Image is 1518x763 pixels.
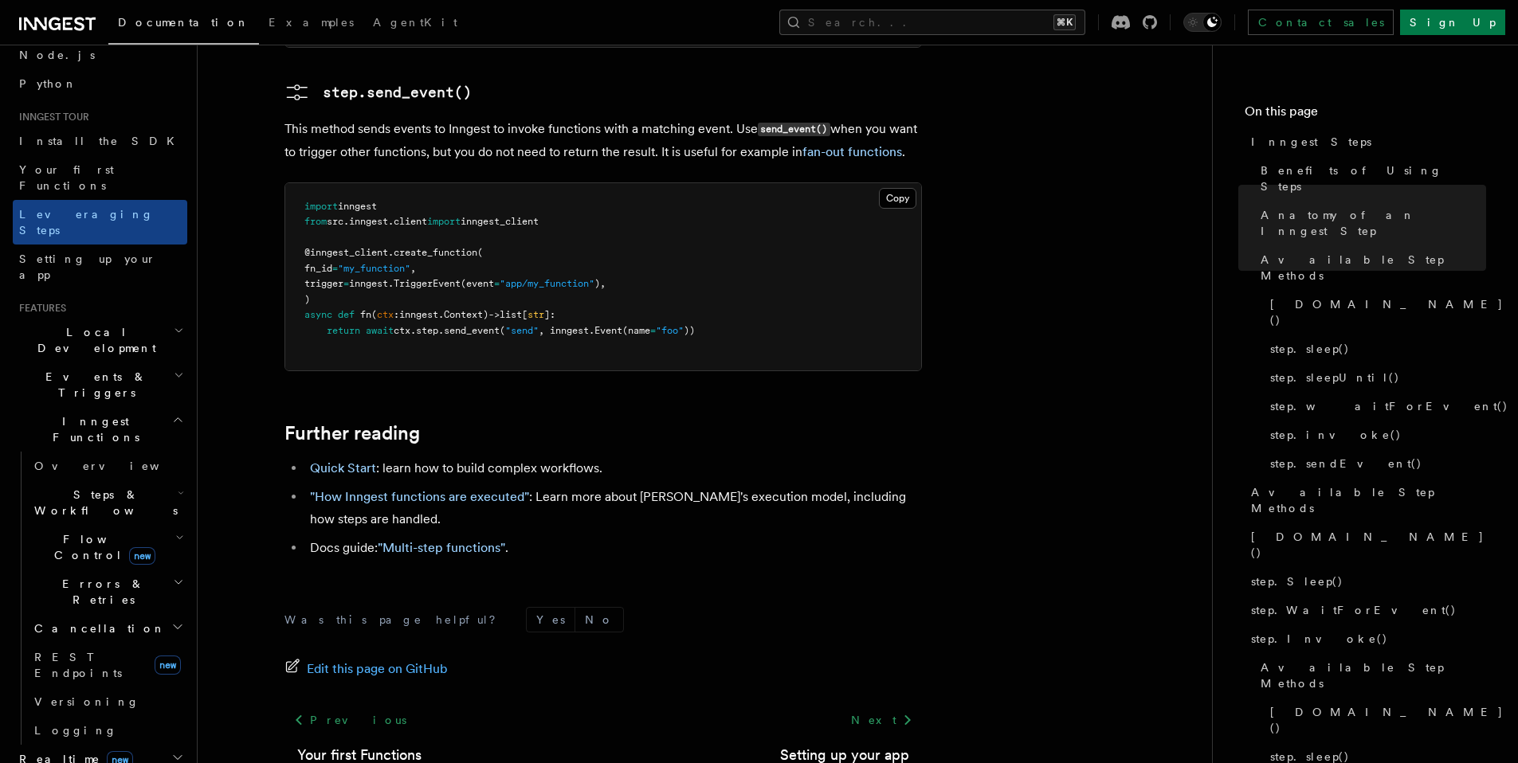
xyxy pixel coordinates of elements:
[394,325,410,336] span: ctx
[327,325,360,336] span: return
[394,278,461,289] span: TriggerEvent
[13,362,187,407] button: Events & Triggers
[284,658,448,680] a: Edit this page on GitHub
[108,5,259,45] a: Documentation
[444,309,488,320] span: Context)
[13,302,66,315] span: Features
[1254,201,1486,245] a: Anatomy of an Inngest Step
[622,325,650,336] span: (name
[28,531,175,563] span: Flow Control
[34,460,198,472] span: Overview
[1270,341,1350,357] span: step.sleep()
[377,309,394,320] span: ctx
[650,325,656,336] span: =
[1264,363,1486,392] a: step.sleepUntil()
[343,216,349,227] span: .
[129,547,155,565] span: new
[338,309,355,320] span: def
[656,325,684,336] span: "foo"
[427,216,461,227] span: import
[1254,245,1486,290] a: Available Step Methods
[307,658,448,680] span: Edit this page on GitHub
[1261,659,1486,691] span: Available Step Methods
[550,309,555,320] span: :
[28,576,173,608] span: Errors & Retries
[1264,421,1486,449] a: step.invoke()
[410,325,416,336] span: .
[1251,602,1457,618] span: step.WaitForEvent()
[13,69,187,98] a: Python
[488,309,500,320] span: ->
[1245,478,1486,522] a: Available Step Methods
[13,41,187,69] a: Node.js
[118,16,249,29] span: Documentation
[155,655,181,675] span: new
[310,460,376,475] a: Quick Start
[13,111,89,123] span: Inngest tour
[1261,252,1486,284] span: Available Step Methods
[305,486,922,530] li: : Learn more about [PERSON_NAME]'s execution model, including how steps are handled.
[323,81,472,104] pre: step.send_event()
[1270,296,1504,328] span: [DOMAIN_NAME]()
[1261,162,1486,194] span: Benefits of Using Steps
[28,569,187,614] button: Errors & Retries
[841,706,922,734] a: Next
[28,614,187,643] button: Cancellation
[284,706,416,734] a: Previous
[394,216,427,227] span: client
[304,263,332,274] span: fn_id
[338,201,377,212] span: inngest
[13,324,174,356] span: Local Development
[1264,392,1486,421] a: step.waitForEvent()
[284,80,472,105] a: step.send_event()
[366,325,394,336] span: await
[1251,484,1486,516] span: Available Step Methods
[13,155,187,200] a: Your first Functions
[305,457,922,479] li: : learn how to build complex workflows.
[19,252,156,281] span: Setting up your app
[879,188,916,209] button: Copy
[34,695,139,708] span: Versioning
[1270,456,1422,471] span: step.sendEvent()
[343,278,349,289] span: =
[388,247,394,258] span: .
[461,278,494,289] span: (event
[28,487,178,518] span: Steps & Workflows
[394,247,477,258] span: create_function
[284,422,420,444] a: Further reading
[1270,398,1508,414] span: step.waitForEvent()
[438,309,444,320] span: .
[19,135,184,147] span: Install the SDK
[1245,127,1486,156] a: Inngest Steps
[575,608,623,632] button: No
[349,216,388,227] span: inngest
[1400,10,1505,35] a: Sign Up
[378,540,505,555] a: "Multi-step functions"
[477,247,483,258] span: (
[1248,10,1394,35] a: Contact sales
[259,5,363,43] a: Examples
[34,724,117,737] span: Logging
[304,201,338,212] span: import
[758,123,830,136] code: send_event()
[304,278,343,289] span: trigger
[269,16,354,29] span: Examples
[19,163,114,192] span: Your first Functions
[779,10,1085,35] button: Search...⌘K
[327,216,343,227] span: src
[13,127,187,155] a: Install the SDK
[305,537,922,559] li: Docs guide: .
[410,263,416,274] span: ,
[1245,596,1486,624] a: step.WaitForEvent()
[802,144,902,159] a: fan-out functions
[1261,207,1486,239] span: Anatomy of an Inngest Step
[1270,704,1504,736] span: [DOMAIN_NAME]()
[28,687,187,716] a: Versioning
[500,309,522,320] span: list
[388,216,394,227] span: .
[500,325,505,336] span: (
[1251,631,1388,647] span: step.Invoke()
[505,325,539,336] span: "send"
[438,325,444,336] span: .
[1245,102,1486,127] h4: On this page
